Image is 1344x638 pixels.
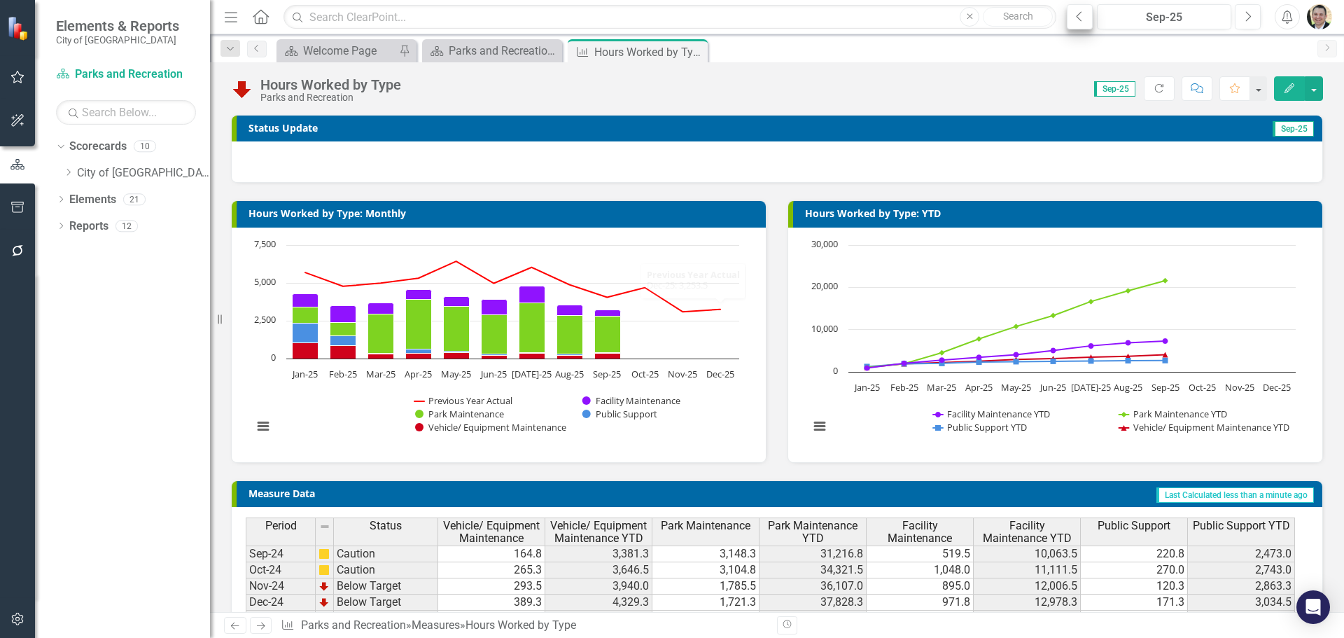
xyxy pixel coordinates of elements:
td: 2,863.3 [1188,578,1295,595]
td: 1,785.5 [652,578,759,595]
td: Dec-24 [246,595,316,611]
text: Jun-25 [479,368,507,380]
path: May-25, 630.75. Facility Maintenance. [444,296,470,306]
td: 1,048.0 [867,562,974,578]
text: 0 [271,351,276,363]
div: 21 [123,193,146,205]
path: Aug-25, 69.25. Public Support. [557,354,583,355]
td: 12,006.5 [974,578,1081,595]
path: Feb-25, 2,034.75. Facility Maintenance YTD. [902,361,907,366]
img: Below Target [231,78,253,100]
path: Jun-25, 88.25. Public Support. [482,354,507,355]
td: 10,063.5 [974,546,1081,562]
text: 0 [833,364,838,377]
text: 2,500 [254,313,276,326]
g: Public Support, series 4 of 5. Bar series with 12 bars. [293,245,722,356]
path: Jul-25, 3,293. Park Maintenance. [519,303,545,352]
a: Welcome Page [280,42,395,60]
text: Sep-25 [593,368,621,380]
path: Jul-25, 16,634. Park Maintenance YTD. [1088,298,1094,304]
td: Oct-24 [246,562,316,578]
h3: Status Update [248,123,909,133]
path: Feb-25, 1,115.5. Facility Maintenance. [330,305,356,322]
a: Measures [412,618,460,632]
input: Search Below... [56,100,196,125]
path: Aug-25, 224.5. Vehicle/ Equipment Maintenance. [557,355,583,359]
td: 1,255.8 [1188,611,1295,627]
path: May-25, 4,059.25. Facility Maintenance YTD. [1014,352,1019,357]
img: Andrew Lawson [1307,4,1332,29]
text: Jun-25 [1039,381,1066,394]
td: 120.3 [1081,578,1188,595]
path: Jun-25, 13,341. Park Maintenance YTD. [1051,312,1056,318]
g: Park Maintenance YTD, line 2 of 4 with 12 data points. [864,278,1168,370]
g: Facility Maintenance YTD, line 1 of 4 with 12 data points. [864,338,1168,370]
td: 895.0 [867,578,974,595]
path: Jan-25, 919.25. Facility Maintenance YTD. [864,365,870,370]
path: Jun-25, 5,068.75. Facility Maintenance YTD. [1051,347,1056,353]
td: 171.3 [1081,595,1188,611]
path: Jun-25, 224.75. Vehicle/ Equipment Maintenance. [482,355,507,359]
text: [DATE]-25 [1071,381,1111,394]
h3: Hours Worked by Type: YTD [805,208,1315,219]
text: Apr-25 [965,381,993,394]
text: Jan-25 [853,381,880,394]
td: Caution [334,546,438,562]
text: 20,000 [811,279,838,292]
text: May-25 [441,368,471,380]
td: Caution [334,562,438,578]
td: Below Target [334,611,438,627]
img: cBAA0RP0Y6D5n+AAAAAElFTkSuQmCC [318,564,330,576]
path: Jan-25, 1,061. Vehicle/ Equipment Maintenance. [293,342,318,359]
a: City of [GEOGRAPHIC_DATA] [77,165,210,181]
text: 7,500 [254,237,276,250]
text: Aug-25 [1114,381,1142,394]
path: Jul-25, 325.75. Vehicle/ Equipment Maintenance. [519,353,545,359]
path: Jul-25, 1,084.5. Facility Maintenance. [519,286,545,303]
path: Jan-25, 919.25. Facility Maintenance. [293,293,318,307]
td: 1,061.0 [545,611,652,627]
span: Status [370,520,402,532]
button: Show Park Maintenance YTD [1119,408,1228,420]
path: Feb-25, 850. Vehicle/ Equipment Maintenance. [330,345,356,359]
td: 3,034.5 [1188,595,1295,611]
span: Facility Maintenance [869,520,970,544]
span: Sep-25 [1094,81,1135,97]
td: 971.8 [867,595,974,611]
path: Jun-25, 2,594.25. Park Maintenance. [482,314,507,354]
a: Reports [69,219,108,235]
div: Parks and Recreation [260,92,401,103]
button: Show Public Support YTD [933,421,1027,434]
text: 5,000 [254,275,276,288]
path: Apr-25, 7,799. Park Maintenance YTD. [976,336,982,342]
div: Chart. Highcharts interactive chart. [802,238,1308,448]
td: 919.3 [867,611,974,627]
span: Last Calculated less than a minute ago [1156,487,1314,503]
td: 270.0 [1081,562,1188,578]
path: Jul-25, 80.5. Public Support. [519,352,545,353]
button: Show Public Support [582,408,657,420]
path: May-25, 2,947.75. Park Maintenance. [444,306,470,351]
a: Elements [69,192,116,208]
text: Feb-25 [890,381,918,394]
path: Jul-25, 2,584.5. Public Support YTD. [1088,358,1094,363]
path: Sep-25, 424.75. Facility Maintenance. [595,310,621,316]
text: 10,000 [811,322,838,335]
img: 8DAGhfEEPCf229AAAAAElFTkSuQmCC [319,521,330,532]
a: Parks and Recreation [301,618,406,632]
path: Apr-25, 3,428.5. Facility Maintenance YTD. [976,354,982,360]
img: cBAA0RP0Y6D5n+AAAAAElFTkSuQmCC [318,548,330,560]
span: Public Support [1098,520,1170,532]
td: 3,646.5 [545,562,652,578]
g: Park Maintenance, series 3 of 5. Bar series with 12 bars. [293,245,722,354]
path: Sep-25, 2,686.75. Public Support YTD. [1163,358,1168,363]
td: 2,743.0 [1188,562,1295,578]
td: 919.3 [974,611,1081,627]
span: Park Maintenance YTD [762,520,863,544]
td: 11,111.5 [974,562,1081,578]
path: Mar-25, 4,517.75. Park Maintenance YTD. [939,350,945,356]
td: 3,148.3 [652,546,759,562]
td: 164.8 [438,546,545,562]
path: Sep-25, 7,294. Facility Maintenance YTD. [1163,338,1168,344]
path: Sep-25, 33. Public Support. [595,352,621,353]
